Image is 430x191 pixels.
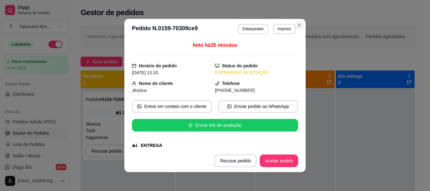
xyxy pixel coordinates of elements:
[238,24,268,34] button: Editarpedido
[188,123,193,127] span: star
[260,154,298,167] button: Aceitar pedido
[273,24,296,34] button: Imprimir
[137,104,142,109] span: whats-app
[222,63,258,68] strong: Status do pedido
[215,88,255,93] span: [PHONE_NUMBER]
[215,69,298,76] div: ESPERANDO ACEITAÇÃO
[141,142,162,149] div: ENTREGA
[227,104,232,109] span: whats-app
[218,100,298,113] button: whats-appEnviar pedido ao WhatsApp
[222,81,240,86] strong: Telefone
[215,64,219,68] span: desktop
[132,100,212,113] button: whats-appEntrar em contato com o cliente
[193,42,237,48] span: feito há 35 minutos
[132,81,136,86] span: user
[132,70,158,75] span: [DATE] 13:33
[294,20,304,30] button: Close
[132,24,198,34] h3: Pedido N. 0159-70309ce9
[139,81,173,86] strong: Nome do cliente
[215,81,219,86] span: phone
[132,88,147,93] span: Jéssica
[132,119,298,132] button: starEnviar link de avaliação
[214,154,257,167] button: Recusar pedido
[139,63,177,68] strong: Horário do pedido
[132,64,136,68] span: calendar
